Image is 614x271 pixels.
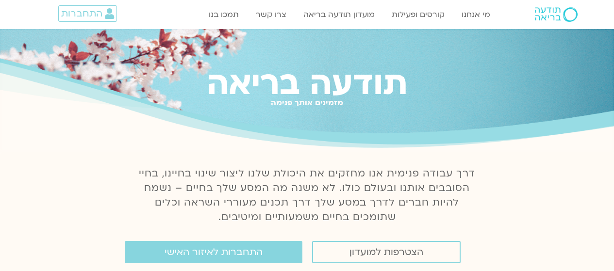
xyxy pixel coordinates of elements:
a: התחברות [58,5,117,22]
span: הצטרפות למועדון [349,247,423,257]
a: מי אנחנו [457,5,495,24]
a: מועדון תודעה בריאה [299,5,380,24]
img: תודעה בריאה [535,7,578,22]
a: קורסים ופעילות [387,5,449,24]
a: התחברות לאיזור האישי [125,241,302,263]
span: התחברות [61,8,102,19]
p: דרך עבודה פנימית אנו מחזקים את היכולת שלנו ליצור שינוי בחיינו, בחיי הסובבים אותנו ובעולם כולו. לא... [133,166,481,224]
span: התחברות לאיזור האישי [165,247,263,257]
a: הצטרפות למועדון [312,241,461,263]
a: צרו קשר [251,5,291,24]
a: תמכו בנו [204,5,244,24]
